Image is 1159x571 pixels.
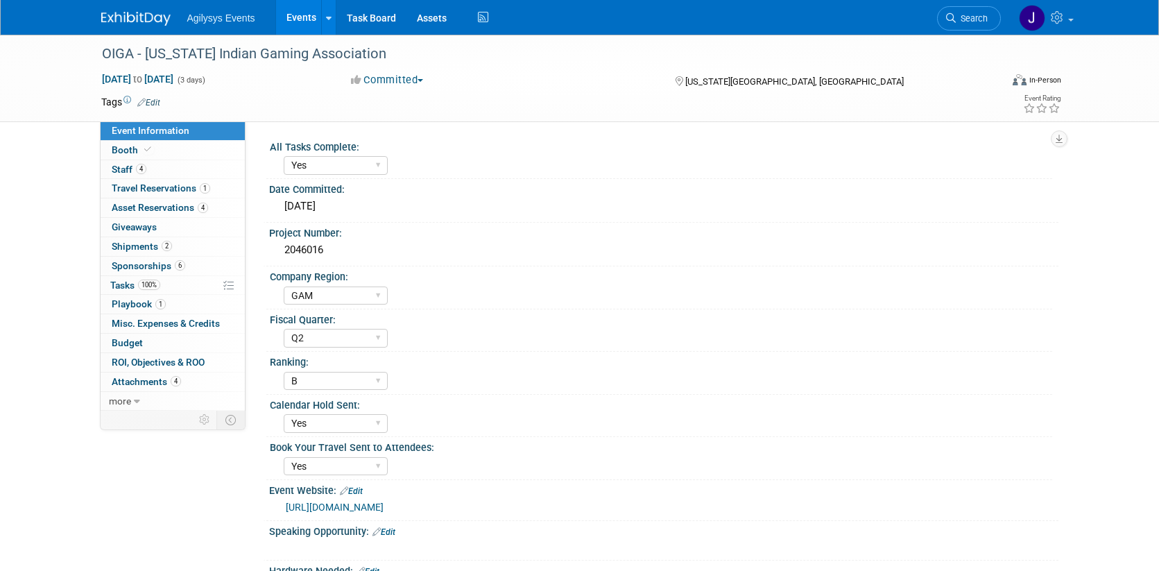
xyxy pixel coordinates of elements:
[346,73,429,87] button: Committed
[112,318,220,329] span: Misc. Expenses & Credits
[340,486,363,496] a: Edit
[685,76,904,87] span: [US_STATE][GEOGRAPHIC_DATA], [GEOGRAPHIC_DATA]
[101,257,245,275] a: Sponsorships6
[101,218,245,237] a: Giveaways
[138,280,160,290] span: 100%
[112,357,205,368] span: ROI, Objectives & ROO
[97,42,980,67] div: OIGA - [US_STATE] Indian Gaming Association
[112,164,146,175] span: Staff
[101,179,245,198] a: Travel Reservations1
[112,241,172,252] span: Shipments
[1023,95,1061,102] div: Event Rating
[171,376,181,386] span: 4
[101,198,245,217] a: Asset Reservations4
[198,203,208,213] span: 4
[112,202,208,213] span: Asset Reservations
[112,376,181,387] span: Attachments
[270,437,1052,454] div: Book Your Travel Sent to Attendees:
[101,276,245,295] a: Tasks100%
[112,298,166,309] span: Playbook
[270,309,1052,327] div: Fiscal Quarter:
[1029,75,1061,85] div: In-Person
[187,12,255,24] span: Agilysys Events
[112,125,189,136] span: Event Information
[216,411,245,429] td: Toggle Event Tabs
[131,74,144,85] span: to
[919,72,1062,93] div: Event Format
[162,241,172,251] span: 2
[112,260,185,271] span: Sponsorships
[270,395,1052,412] div: Calendar Hold Sent:
[270,352,1052,369] div: Ranking:
[144,146,151,153] i: Booth reservation complete
[101,392,245,411] a: more
[193,411,217,429] td: Personalize Event Tab Strip
[372,527,395,537] a: Edit
[280,239,1048,261] div: 2046016
[280,196,1048,217] div: [DATE]
[176,76,205,85] span: (3 days)
[269,480,1058,498] div: Event Website:
[136,164,146,174] span: 4
[101,95,160,109] td: Tags
[1019,5,1045,31] img: Justin Oram
[112,182,210,194] span: Travel Reservations
[101,121,245,140] a: Event Information
[956,13,988,24] span: Search
[137,98,160,108] a: Edit
[269,179,1058,196] div: Date Committed:
[101,353,245,372] a: ROI, Objectives & ROO
[112,221,157,232] span: Giveaways
[101,141,245,160] a: Booth
[270,266,1052,284] div: Company Region:
[110,280,160,291] span: Tasks
[101,160,245,179] a: Staff4
[286,502,384,513] a: [URL][DOMAIN_NAME]
[112,337,143,348] span: Budget
[937,6,1001,31] a: Search
[175,260,185,271] span: 6
[269,223,1058,240] div: Project Number:
[101,314,245,333] a: Misc. Expenses & Credits
[155,299,166,309] span: 1
[101,12,171,26] img: ExhibitDay
[1013,74,1027,85] img: Format-Inperson.png
[200,183,210,194] span: 1
[101,237,245,256] a: Shipments2
[269,521,1058,539] div: Speaking Opportunity:
[101,295,245,314] a: Playbook1
[112,144,154,155] span: Booth
[101,334,245,352] a: Budget
[109,395,131,407] span: more
[270,137,1052,154] div: All Tasks Complete:
[101,73,174,85] span: [DATE] [DATE]
[101,373,245,391] a: Attachments4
